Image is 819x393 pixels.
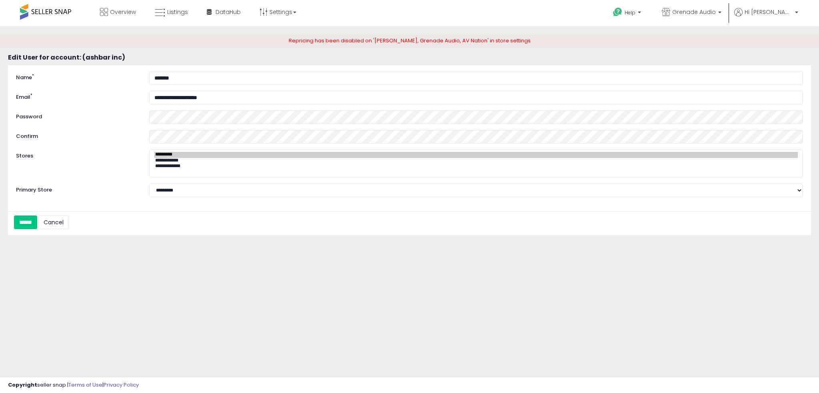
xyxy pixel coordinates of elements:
[38,215,69,229] a: Cancel
[8,44,811,61] h3: Edit User for account: (ashbar inc)
[734,8,798,26] a: Hi [PERSON_NAME]
[10,184,143,194] label: Primary Store
[68,381,102,389] a: Terms of Use
[10,71,143,82] label: Name
[745,8,793,16] span: Hi [PERSON_NAME]
[167,8,188,16] span: Listings
[10,91,143,101] label: Email
[672,8,716,16] span: Grenade Audio
[613,7,623,17] i: Get Help
[10,150,143,160] label: Stores
[607,1,649,26] a: Help
[289,37,531,44] span: Repricing has been disabled on '[PERSON_NAME], Grenade Audio, AV Nation' in store settings
[10,110,143,121] label: Password
[8,381,37,389] strong: Copyright
[110,8,136,16] span: Overview
[8,381,139,389] div: seller snap | |
[216,8,241,16] span: DataHub
[625,9,635,16] span: Help
[10,130,143,140] label: Confirm
[104,381,139,389] a: Privacy Policy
